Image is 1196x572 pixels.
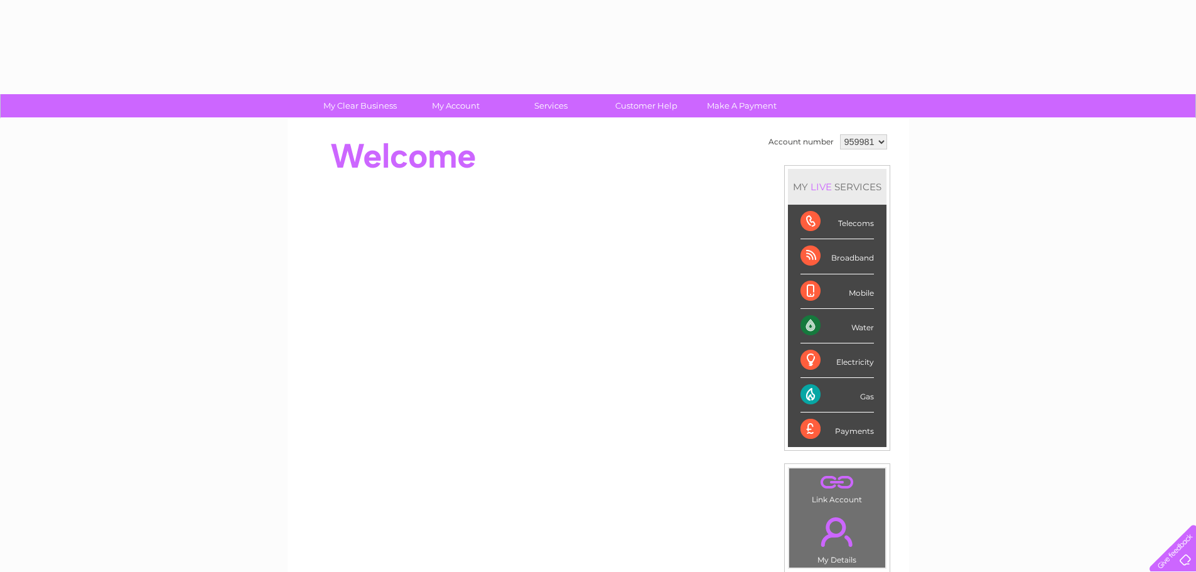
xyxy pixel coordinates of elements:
[792,472,882,494] a: .
[800,274,874,309] div: Mobile
[800,205,874,239] div: Telecoms
[765,131,837,153] td: Account number
[800,378,874,413] div: Gas
[308,94,412,117] a: My Clear Business
[808,181,834,193] div: LIVE
[499,94,603,117] a: Services
[800,343,874,378] div: Electricity
[800,309,874,343] div: Water
[690,94,794,117] a: Make A Payment
[595,94,698,117] a: Customer Help
[792,510,882,554] a: .
[800,413,874,446] div: Payments
[404,94,507,117] a: My Account
[789,468,886,507] td: Link Account
[788,169,886,205] div: MY SERVICES
[789,507,886,568] td: My Details
[800,239,874,274] div: Broadband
